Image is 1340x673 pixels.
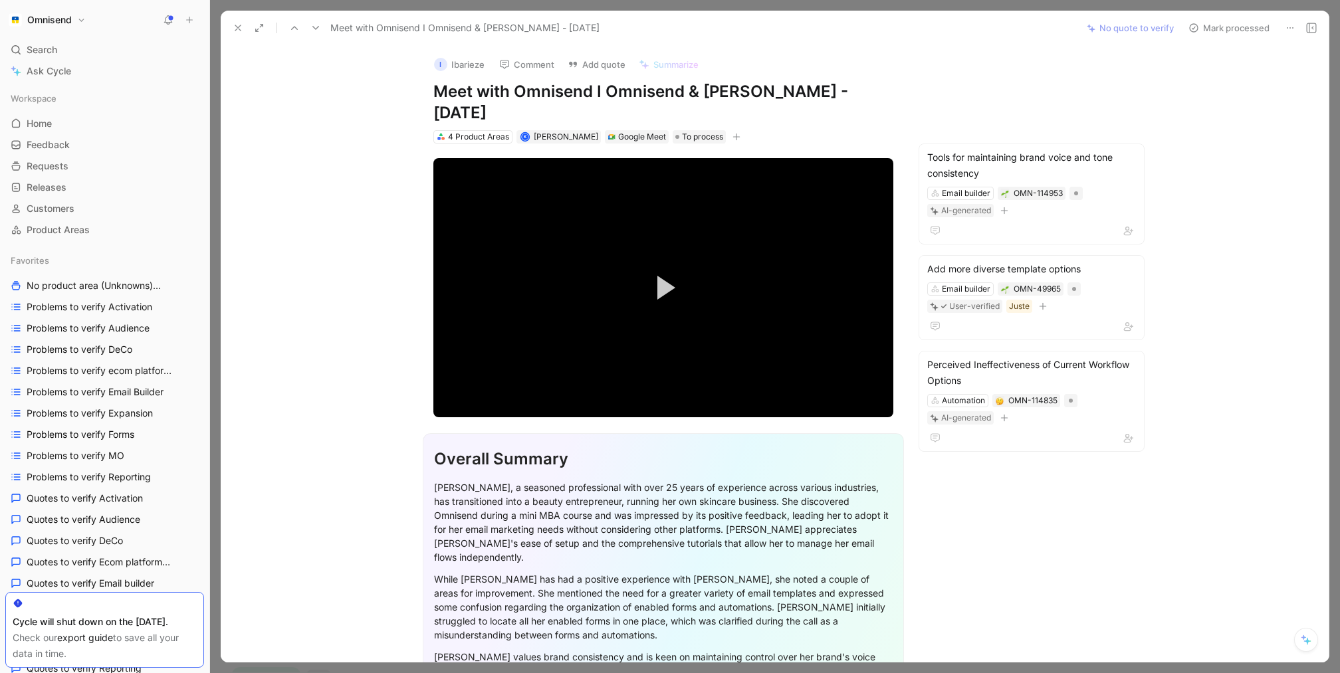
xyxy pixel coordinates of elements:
[1014,187,1063,200] div: OMN-114953
[653,58,699,70] span: Summarize
[13,614,197,630] div: Cycle will shut down on the [DATE].
[1008,394,1058,407] div: OMN-114835
[927,149,1136,181] div: Tools for maintaining brand voice and tone consistency
[27,181,66,194] span: Releases
[522,134,529,141] div: K
[1000,189,1010,198] button: 🌱
[618,130,666,144] div: Google Meet
[428,54,491,74] button: IIbarieze
[57,632,113,643] a: export guide
[27,322,150,335] span: Problems to verify Audience
[158,281,179,291] span: Other
[5,61,204,81] a: Ask Cycle
[1001,190,1009,198] img: 🌱
[5,297,204,317] a: Problems to verify Activation
[1009,300,1030,313] div: Juste
[633,258,693,318] button: Play Video
[5,88,204,108] div: Workspace
[434,58,447,71] div: I
[941,204,991,217] div: AI-generated
[27,14,72,26] h1: Omnisend
[927,357,1136,389] div: Perceived Ineffectiveness of Current Workflow Options
[448,130,509,144] div: 4 Product Areas
[673,130,726,144] div: To process
[493,55,560,74] button: Comment
[433,81,893,124] h1: Meet with Omnisend I Omnisend & [PERSON_NAME] - [DATE]
[434,480,893,564] div: [PERSON_NAME], a seasoned professional with over 25 years of experience across various industries...
[27,470,151,484] span: Problems to verify Reporting
[27,555,173,569] span: Quotes to verify Ecom platforms
[330,20,600,36] span: Meet with Omnisend I Omnisend & [PERSON_NAME] - [DATE]
[682,130,723,144] span: To process
[5,467,204,487] a: Problems to verify Reporting
[5,361,204,381] a: Problems to verify ecom platforms
[5,531,204,551] a: Quotes to verify DeCo
[5,276,204,296] a: No product area (Unknowns)Other
[942,394,985,407] div: Automation
[27,300,152,314] span: Problems to verify Activation
[1014,282,1061,296] div: OMN-49965
[5,135,204,155] a: Feedback
[1182,19,1276,37] button: Mark processed
[27,577,154,590] span: Quotes to verify Email builder
[27,513,140,526] span: Quotes to verify Audience
[27,279,171,293] span: No product area (Unknowns)
[5,40,204,60] div: Search
[5,177,204,197] a: Releases
[5,339,204,359] a: Problems to verify DeCo
[27,63,71,79] span: Ask Cycle
[27,492,143,505] span: Quotes to verify Activation
[27,117,52,130] span: Home
[5,446,204,466] a: Problems to verify MO
[27,428,134,441] span: Problems to verify Forms
[995,396,1004,405] button: 🤔
[5,220,204,240] a: Product Areas
[11,254,49,267] span: Favorites
[562,55,631,74] button: Add quote
[5,488,204,508] a: Quotes to verify Activation
[5,250,204,270] div: Favorites
[1081,19,1180,37] button: No quote to verify
[927,261,1136,277] div: Add more diverse template options
[27,343,132,356] span: Problems to verify DeCo
[27,534,123,547] span: Quotes to verify DeCo
[9,13,22,27] img: Omnisend
[633,55,705,74] button: Summarize
[5,403,204,423] a: Problems to verify Expansion
[27,407,153,420] span: Problems to verify Expansion
[941,411,991,425] div: AI-generated
[27,385,164,399] span: Problems to verify Email Builder
[5,573,204,593] a: Quotes to verify Email builder
[5,382,204,402] a: Problems to verify Email Builder
[434,447,893,471] div: Overall Summary
[27,42,57,58] span: Search
[27,223,90,237] span: Product Areas
[27,138,70,151] span: Feedback
[27,159,68,173] span: Requests
[5,552,204,572] a: Quotes to verify Ecom platformsOther
[5,510,204,529] a: Quotes to verify Audience
[5,114,204,134] a: Home
[434,572,893,642] div: While [PERSON_NAME] has had a positive experience with [PERSON_NAME], she noted a couple of areas...
[942,187,990,200] div: Email builder
[942,282,990,296] div: Email builder
[1001,286,1009,294] img: 🌱
[1000,284,1010,294] button: 🌱
[5,425,204,444] a: Problems to verify Forms
[5,156,204,176] a: Requests
[172,557,193,567] span: Other
[5,318,204,338] a: Problems to verify Audience
[5,11,89,29] button: OmnisendOmnisend
[27,202,74,215] span: Customers
[433,158,893,417] div: Video Player
[5,199,204,219] a: Customers
[949,300,1000,313] div: User-verified
[27,449,124,462] span: Problems to verify MO
[13,630,197,662] div: Check our to save all your data in time.
[27,364,174,378] span: Problems to verify ecom platforms
[996,397,1004,405] img: 🤔
[534,132,598,142] span: [PERSON_NAME]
